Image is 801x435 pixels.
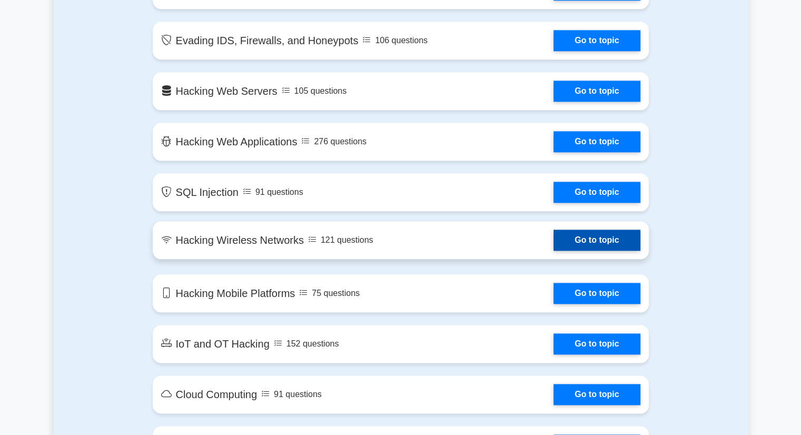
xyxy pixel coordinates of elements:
[553,384,640,405] a: Go to topic
[553,131,640,152] a: Go to topic
[553,230,640,251] a: Go to topic
[553,81,640,102] a: Go to topic
[553,283,640,304] a: Go to topic
[553,30,640,51] a: Go to topic
[553,333,640,354] a: Go to topic
[553,182,640,203] a: Go to topic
